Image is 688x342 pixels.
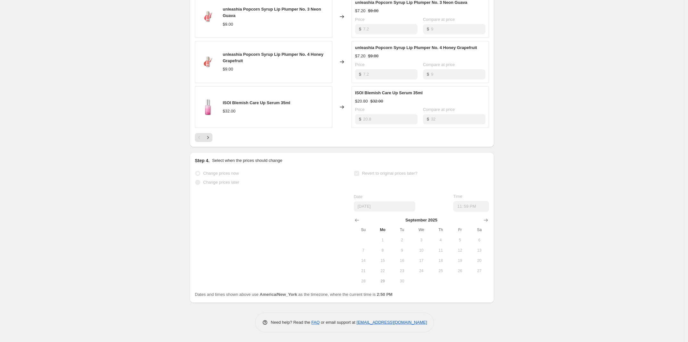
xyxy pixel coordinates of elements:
[198,52,218,71] img: unleashiaPopcornSyrupLipPlumperNo.4HoneyGrapefruit_80x.png
[450,235,469,245] button: Friday September 5 2025
[472,248,486,253] span: 13
[355,45,477,50] span: unleashia Popcorn Syrup Lip Plumper No. 4 Honey Grapefruit
[412,225,431,235] th: Wednesday
[203,171,239,176] span: Change prices now
[376,268,390,273] span: 22
[223,66,233,72] div: $9.00
[355,53,366,59] div: $7.20
[355,8,366,14] div: $7.20
[414,268,428,273] span: 24
[373,225,392,235] th: Monday
[355,107,365,112] span: Price
[223,100,290,105] span: ISOI Blemish Care Up Serum 35ml
[423,107,455,112] span: Compare at price
[359,27,361,31] span: $
[434,268,448,273] span: 25
[356,268,370,273] span: 21
[203,133,212,142] button: Next
[354,245,373,255] button: Sunday September 7 2025
[414,248,428,253] span: 10
[355,62,365,67] span: Price
[453,201,489,212] input: 12:00
[195,157,210,164] h2: Step 4.
[354,225,373,235] th: Sunday
[223,52,323,63] span: unleashia Popcorn Syrup Lip Plumper No. 4 Honey Grapefruit
[453,238,467,243] span: 5
[392,276,411,286] button: Tuesday September 30 2025
[356,227,370,232] span: Su
[377,292,393,297] b: 2:50 PM
[223,21,233,28] div: $9.00
[472,268,486,273] span: 27
[223,7,321,18] span: unleashia Popcorn Syrup Lip Plumper No. 3 Neon Guava
[356,258,370,263] span: 14
[203,180,239,185] span: Change prices later
[198,7,218,26] img: unleashiaPopcornSyrupLipPlumperNo.3NeonGuava_80x.png
[472,258,486,263] span: 20
[414,258,428,263] span: 17
[359,117,361,121] span: $
[373,255,392,266] button: Monday September 15 2025
[470,266,489,276] button: Saturday September 27 2025
[395,258,409,263] span: 16
[376,248,390,253] span: 8
[373,235,392,245] button: Monday September 1 2025
[470,235,489,245] button: Saturday September 6 2025
[434,248,448,253] span: 11
[373,276,392,286] button: Today Monday September 29 2025
[392,255,411,266] button: Tuesday September 16 2025
[354,276,373,286] button: Sunday September 28 2025
[431,245,450,255] button: Thursday September 11 2025
[423,17,455,22] span: Compare at price
[412,235,431,245] button: Wednesday September 3 2025
[470,255,489,266] button: Saturday September 20 2025
[450,255,469,266] button: Friday September 19 2025
[392,266,411,276] button: Tuesday September 23 2025
[434,258,448,263] span: 18
[395,268,409,273] span: 23
[260,292,297,297] b: America/New_York
[472,227,486,232] span: Sa
[368,53,379,59] strike: $9.00
[223,108,236,114] div: $32.00
[414,238,428,243] span: 3
[427,72,429,77] span: $
[373,245,392,255] button: Monday September 8 2025
[395,279,409,284] span: 30
[212,157,282,164] p: Select when the prices should change
[450,266,469,276] button: Friday September 26 2025
[356,248,370,253] span: 7
[431,225,450,235] th: Thursday
[414,227,428,232] span: We
[355,98,368,104] div: $20.80
[453,268,467,273] span: 26
[431,266,450,276] button: Thursday September 25 2025
[453,258,467,263] span: 19
[376,258,390,263] span: 15
[434,227,448,232] span: Th
[311,320,320,325] a: FAQ
[376,279,390,284] span: 29
[354,255,373,266] button: Sunday September 14 2025
[453,194,462,199] span: Time
[470,225,489,235] th: Saturday
[412,266,431,276] button: Wednesday September 24 2025
[392,235,411,245] button: Tuesday September 2 2025
[450,225,469,235] th: Friday
[354,266,373,276] button: Sunday September 21 2025
[370,98,383,104] strike: $32.00
[352,216,361,225] button: Show previous month, August 2025
[271,320,311,325] span: Need help? Read the
[453,227,467,232] span: Fr
[359,72,361,77] span: $
[395,227,409,232] span: Tu
[423,62,455,67] span: Compare at price
[320,320,357,325] span: or email support at
[427,117,429,121] span: $
[453,248,467,253] span: 12
[198,97,218,117] img: COSRXACCollectionCalmingLiquidMild_12_614cf1af-7f2a-49ef-8cb5-e2e5b816f24b_80x.png
[412,255,431,266] button: Wednesday September 17 2025
[431,255,450,266] button: Thursday September 18 2025
[427,27,429,31] span: $
[195,133,212,142] nav: Pagination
